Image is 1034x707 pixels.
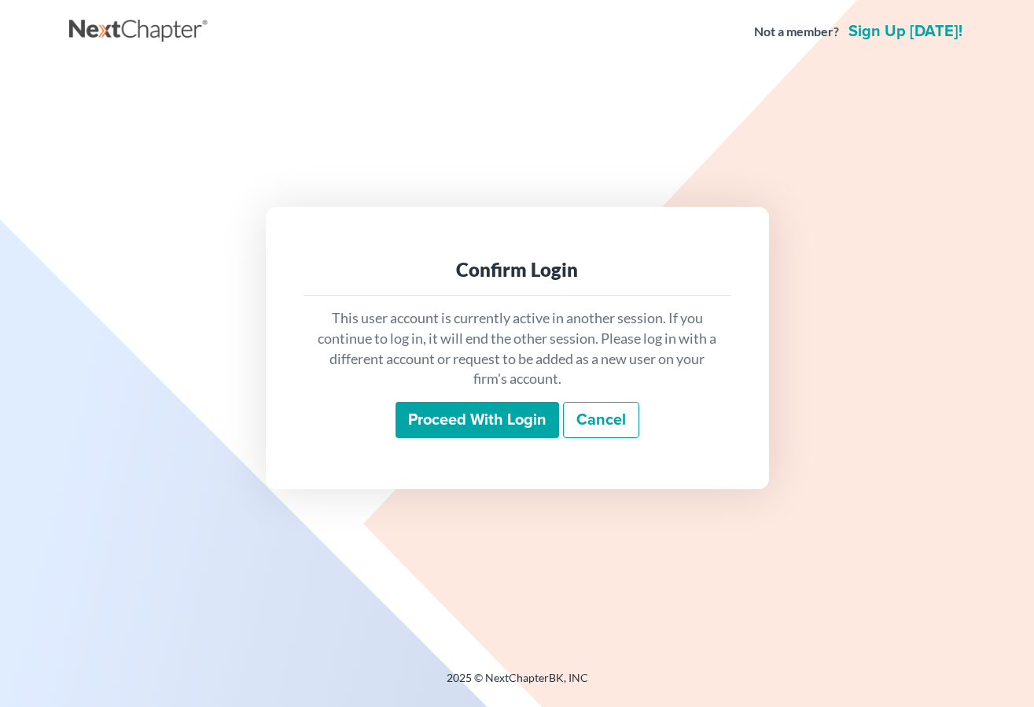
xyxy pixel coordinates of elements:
a: Cancel [563,402,639,438]
div: Confirm Login [316,257,719,282]
strong: Not a member? [754,23,839,41]
input: Proceed with login [396,402,559,438]
div: 2025 © NextChapterBK, INC [69,670,966,698]
a: Sign up [DATE]! [845,24,966,39]
p: This user account is currently active in another session. If you continue to log in, it will end ... [316,308,719,389]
